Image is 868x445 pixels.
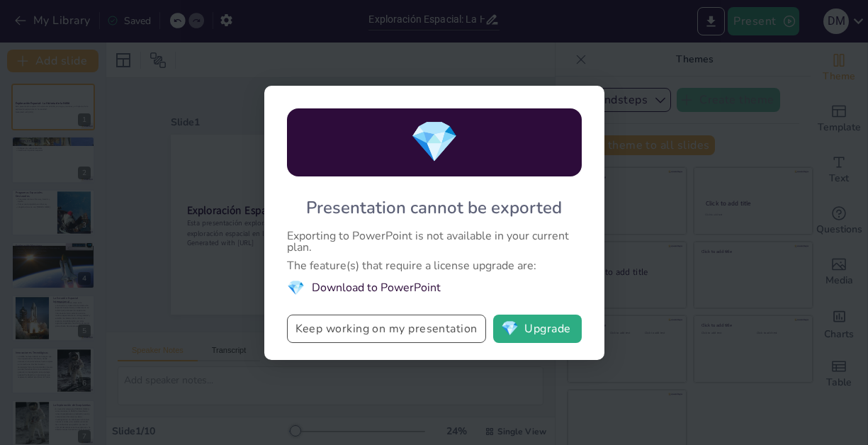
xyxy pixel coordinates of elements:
button: diamondUpgrade [493,315,582,343]
span: diamond [501,322,519,336]
div: The feature(s) that require a license upgrade are: [287,260,582,271]
span: diamond [410,115,459,169]
div: Exporting to PowerPoint is not available in your current plan. [287,230,582,253]
li: Download to PowerPoint [287,278,582,298]
div: Presentation cannot be exported [306,196,562,219]
button: Keep working on my presentation [287,315,486,343]
span: diamond [287,278,305,298]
